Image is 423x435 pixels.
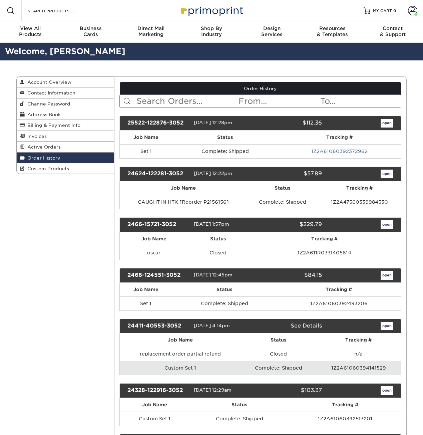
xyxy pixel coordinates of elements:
th: Job Name [120,232,188,246]
a: open [381,386,393,395]
a: BusinessCards [60,21,121,43]
a: See Details [291,322,322,329]
span: [DATE] 12:22pm [194,171,232,176]
td: Custom Set 1 [120,361,241,375]
th: Tracking # [316,333,401,347]
td: Complete: Shipped [190,412,289,426]
a: Contact Information [17,87,114,98]
span: Shop By [181,25,242,31]
span: [DATE] 1:57pm [194,221,229,227]
a: Resources& Templates [302,21,363,43]
div: 24624-122281-3052 [122,170,194,178]
span: Change Password [25,101,70,106]
td: Complete: Shipped [247,195,318,209]
th: Job Name [120,398,190,412]
th: Tracking # [248,232,401,246]
span: [DATE] 12:45pm [194,272,233,277]
a: open [381,220,393,229]
a: open [381,170,393,178]
img: Primoprint [178,3,245,18]
th: Job Name [120,181,248,195]
td: replacement order partial refund [120,347,241,361]
th: Job Name [120,333,241,347]
span: Active Orders [25,144,61,150]
td: n/a [316,347,401,361]
div: Marketing [121,25,181,37]
a: Change Password [17,98,114,109]
td: Closed [241,347,316,361]
div: 2466-124551-3052 [122,271,194,280]
a: DesignServices [242,21,302,43]
td: 1Z2A61060392513201 [289,412,401,426]
div: Industry [181,25,242,37]
input: Search Orders... [136,95,238,107]
a: Custom Products [17,163,114,174]
input: SEARCH PRODUCTS..... [27,7,92,15]
th: Tracking # [289,398,401,412]
div: $112.36 [255,119,327,128]
th: Status [188,232,248,246]
a: 1Z2A61060392372962 [311,149,368,154]
td: CAUGHT IN HTX [Reorder P2156156] [120,195,248,209]
div: $229.79 [255,220,327,229]
a: Active Orders [17,142,114,152]
div: & Support [363,25,423,37]
th: Tracking # [277,283,401,296]
a: Order History [120,82,401,95]
div: Cards [60,25,121,37]
td: 1Z2A47560339984530 [318,195,401,209]
input: To... [320,95,401,107]
span: Invoices [25,134,47,139]
td: Closed [188,246,248,260]
a: Shop ByIndustry [181,21,242,43]
span: 0 [393,8,396,13]
iframe: Google Customer Reviews [2,415,57,433]
th: Tracking # [318,181,401,195]
span: Custom Products [25,166,69,171]
span: MY CART [373,8,392,14]
div: $103.37 [255,386,327,395]
th: Status [172,283,277,296]
div: Services [242,25,302,37]
span: Direct Mail [121,25,181,31]
a: Order History [17,153,114,163]
div: $57.89 [255,170,327,178]
td: Custom Set 1 [120,412,190,426]
div: $84.15 [255,271,327,280]
th: Status [247,181,318,195]
span: Contact Information [25,90,75,95]
a: Contact& Support [363,21,423,43]
a: Invoices [17,131,114,142]
a: Direct MailMarketing [121,21,181,43]
td: Complete: Shipped [172,144,278,158]
th: Status [172,131,278,144]
span: Address Book [25,112,61,117]
div: 24411-40553-3052 [122,322,194,331]
div: 25522-122876-3052 [122,119,194,128]
th: Tracking # [278,131,401,144]
th: Status [241,333,316,347]
span: Business [60,25,121,31]
span: Design [242,25,302,31]
div: & Templates [302,25,363,37]
th: Job Name [120,131,172,144]
td: Complete: Shipped [172,296,277,310]
span: Resources [302,25,363,31]
td: Complete: Shipped [241,361,316,375]
a: Account Overview [17,77,114,87]
span: Account Overview [25,79,71,85]
span: [DATE] 12:29am [194,388,232,393]
a: Billing & Payment Info [17,120,114,131]
td: Set 1 [120,296,172,310]
a: open [381,322,393,331]
span: Billing & Payment Info [25,123,80,128]
td: Set 1 [120,144,172,158]
span: [DATE] 12:28pm [194,120,232,125]
td: 1Z2A611R0331405614 [248,246,401,260]
a: Address Book [17,109,114,120]
a: open [381,119,393,128]
a: open [381,271,393,280]
td: 1Z2A61060394141529 [316,361,401,375]
input: From... [238,95,319,107]
span: Contact [363,25,423,31]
